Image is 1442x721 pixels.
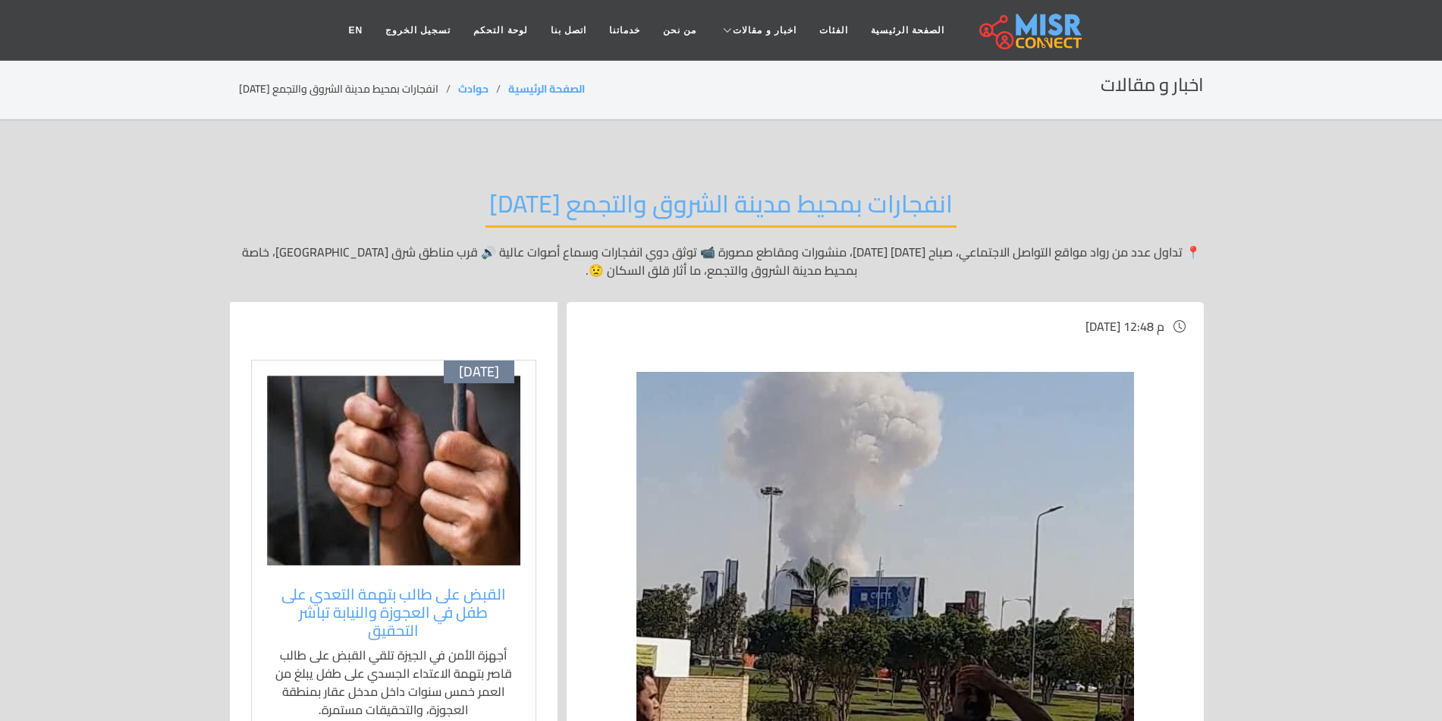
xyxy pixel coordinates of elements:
[267,376,520,565] img: القبض على طالب متهم بالاعتداء على طفل في منطقة العجوزة بمحافظة الجيزة
[458,79,489,99] a: حوادث
[1085,315,1164,338] span: [DATE] 12:48 م
[652,16,708,45] a: من نحن
[859,16,956,45] a: الصفحة الرئيسية
[462,16,539,45] a: لوحة التحكم
[374,16,462,45] a: تسجيل الخروج
[598,16,652,45] a: خدماتنا
[275,646,513,719] p: أجهزة الأمن في الجيزة تلقي القبض على طالب قاصر بتهمة الاعتداء الجسدي على طفل يبلغ من العمر خمس سن...
[485,189,957,228] h2: انفجارات بمحيط مدينة الشروق والتجمع [DATE]
[1101,74,1204,96] h2: اخبار و مقالات
[239,81,458,97] li: انفجارات بمحيط مدينة الشروق والتجمع [DATE]
[275,585,513,640] a: القبض على طالب بتهمة التعدي على طفل في العجوزة والنيابة تباشر التحقيق
[239,243,1204,279] p: 📍 تداول عدد من رواد مواقع التواصل الاجتماعي، صباح [DATE] [DATE]، منشورات ومقاطع مصورة 📹 توثق دوي ...
[708,16,808,45] a: اخبار و مقالات
[733,24,796,37] span: اخبار و مقالات
[808,16,859,45] a: الفئات
[508,79,585,99] a: الصفحة الرئيسية
[459,364,499,380] span: [DATE]
[979,11,1081,49] img: main.misr_connect
[337,16,374,45] a: EN
[539,16,598,45] a: اتصل بنا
